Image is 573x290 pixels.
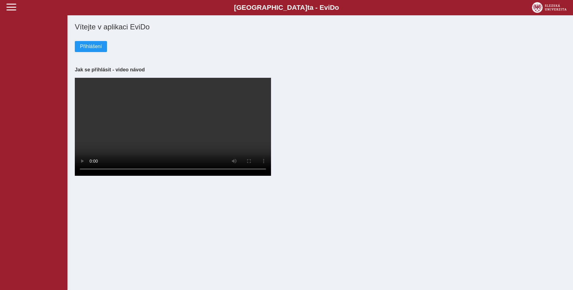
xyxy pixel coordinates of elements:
[532,2,567,13] img: logo_web_su.png
[335,4,339,11] span: o
[18,4,555,12] b: [GEOGRAPHIC_DATA] a - Evi
[75,23,566,31] h1: Vítejte v aplikaci EviDo
[307,4,309,11] span: t
[75,67,566,73] h3: Jak se přihlásit - video návod
[330,4,335,11] span: D
[80,44,102,49] span: Přihlášení
[75,78,271,176] video: Your browser does not support the video tag.
[75,41,107,52] button: Přihlášení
